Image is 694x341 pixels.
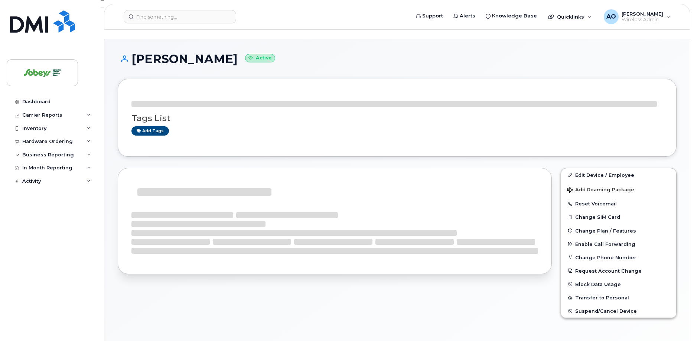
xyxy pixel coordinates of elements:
button: Change SIM Card [561,210,676,224]
button: Block Data Usage [561,277,676,291]
span: Suspend/Cancel Device [575,308,637,314]
button: Transfer to Personal [561,291,676,304]
h1: [PERSON_NAME] [118,52,677,65]
a: Add tags [131,126,169,136]
h3: Tags List [131,114,663,123]
button: Enable Call Forwarding [561,237,676,251]
button: Suspend/Cancel Device [561,304,676,318]
button: Reset Voicemail [561,197,676,210]
button: Change Phone Number [561,251,676,264]
button: Change Plan / Features [561,224,676,237]
button: Request Account Change [561,264,676,277]
small: Active [245,54,275,62]
span: Enable Call Forwarding [575,241,635,247]
span: Change Plan / Features [575,228,636,233]
button: Add Roaming Package [561,182,676,197]
span: Add Roaming Package [567,187,634,194]
a: Edit Device / Employee [561,168,676,182]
